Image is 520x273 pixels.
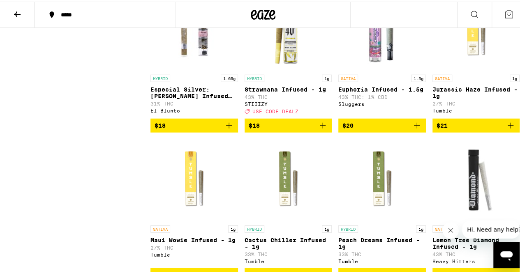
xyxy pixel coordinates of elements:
iframe: Close message [442,220,459,237]
img: Tumble - Peach Dreams Infused - 1g [341,138,423,220]
p: Jurassic Haze Infused - 1g [432,85,520,98]
span: Hi. Need any help? [5,6,59,12]
p: 31% THC [150,99,238,105]
p: SATIVA [150,224,170,231]
p: 1g [510,73,520,80]
p: 1g [322,73,332,80]
button: Add to bag [338,117,426,131]
div: Sluggers [338,100,426,105]
p: Euphoria Infused - 1.5g [338,85,426,91]
p: 1.5g [411,73,426,80]
a: Open page for Maui Wowie Infused - 1g from Tumble [150,138,238,266]
span: $18 [249,121,260,127]
p: 27% THC [432,99,520,105]
img: Heavy Hitters - Lemon Tree Diamond Infused - 1g [435,138,517,220]
p: SATIVA [338,73,358,80]
p: HYBRID [245,224,264,231]
a: Open page for Peach Dreams Infused - 1g from Tumble [338,138,426,266]
iframe: Button to launch messaging window [493,240,520,266]
div: STIIIZY [245,100,332,105]
p: Cactus Chiller Infused - 1g [245,235,332,248]
div: El Blunto [150,106,238,112]
span: $18 [155,121,166,127]
p: 27% THC [150,243,238,249]
div: Tumble [432,106,520,112]
div: Tumble [338,257,426,262]
span: $21 [437,121,448,127]
div: Heavy Hitters [432,257,520,262]
p: Strawnana Infused - 1g [245,85,332,91]
p: 43% THC [432,250,520,255]
p: 43% THC [245,93,332,98]
div: Tumble [150,250,238,256]
button: Add to bag [432,117,520,131]
p: 1g [416,224,426,231]
a: Open page for Lemon Tree Diamond Infused - 1g from Heavy Hitters [432,138,520,266]
button: Add to bag [150,117,238,131]
a: Open page for Cactus Chiller Infused - 1g from Tumble [245,138,332,266]
p: Especial Silver: [PERSON_NAME] Infused Blunt - 1.65g [150,85,238,98]
span: USE CODE DEALZ [252,108,298,113]
p: Lemon Tree Diamond Infused - 1g [432,235,520,248]
div: Tumble [245,257,332,262]
button: Add to bag [245,117,332,131]
p: Peach Dreams Infused - 1g [338,235,426,248]
p: 33% THC [338,250,426,255]
span: $20 [342,121,354,127]
p: 33% THC [245,250,332,255]
img: Tumble - Cactus Chiller Infused - 1g [247,138,329,220]
p: SATIVA [432,224,452,231]
p: 1g [228,224,238,231]
p: Maui Wowie Infused - 1g [150,235,238,242]
p: SATIVA [432,73,452,80]
p: HYBRID [338,224,358,231]
p: 1g [322,224,332,231]
iframe: Message from company [462,219,520,237]
img: Tumble - Maui Wowie Infused - 1g [153,138,235,220]
p: 1.65g [221,73,238,80]
p: 43% THC: 1% CBD [338,93,426,98]
p: HYBRID [150,73,170,80]
p: HYBRID [245,73,264,80]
